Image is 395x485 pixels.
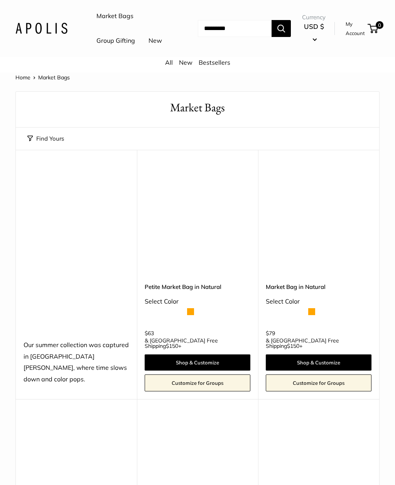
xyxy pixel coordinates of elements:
[287,342,299,349] span: $150
[266,330,275,337] span: $79
[96,10,133,22] a: Market Bags
[199,59,230,66] a: Bestsellers
[145,354,250,371] a: Shop & Customize
[266,338,371,349] span: & [GEOGRAPHIC_DATA] Free Shipping +
[198,20,272,37] input: Search...
[145,296,250,307] div: Select Color
[346,19,365,38] a: My Account
[179,59,192,66] a: New
[145,374,250,391] a: Customize for Groups
[15,74,30,81] a: Home
[302,12,326,23] span: Currency
[266,374,371,391] a: Customize for Groups
[266,354,371,371] a: Shop & Customize
[38,74,70,81] span: Market Bags
[266,296,371,307] div: Select Color
[96,35,135,47] a: Group Gifting
[24,339,129,386] div: Our summer collection was captured in [GEOGRAPHIC_DATA][PERSON_NAME], where time slows down and c...
[27,99,368,116] h1: Market Bags
[15,72,70,82] nav: Breadcrumb
[304,22,324,30] span: USD $
[266,282,371,291] a: Market Bag in Natural
[266,169,371,275] a: Market Bag in NaturalMarket Bag in Natural
[302,20,326,45] button: USD $
[376,21,383,29] span: 0
[145,282,250,291] a: Petite Market Bag in Natural
[27,133,64,144] button: Find Yours
[145,169,250,275] a: Petite Market Bag in Naturaldescription_Effortless style that elevates every moment
[145,330,154,337] span: $63
[166,342,178,349] span: $150
[368,24,378,33] a: 0
[272,20,291,37] button: Search
[165,59,173,66] a: All
[149,35,162,47] a: New
[15,23,68,34] img: Apolis
[145,338,250,349] span: & [GEOGRAPHIC_DATA] Free Shipping +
